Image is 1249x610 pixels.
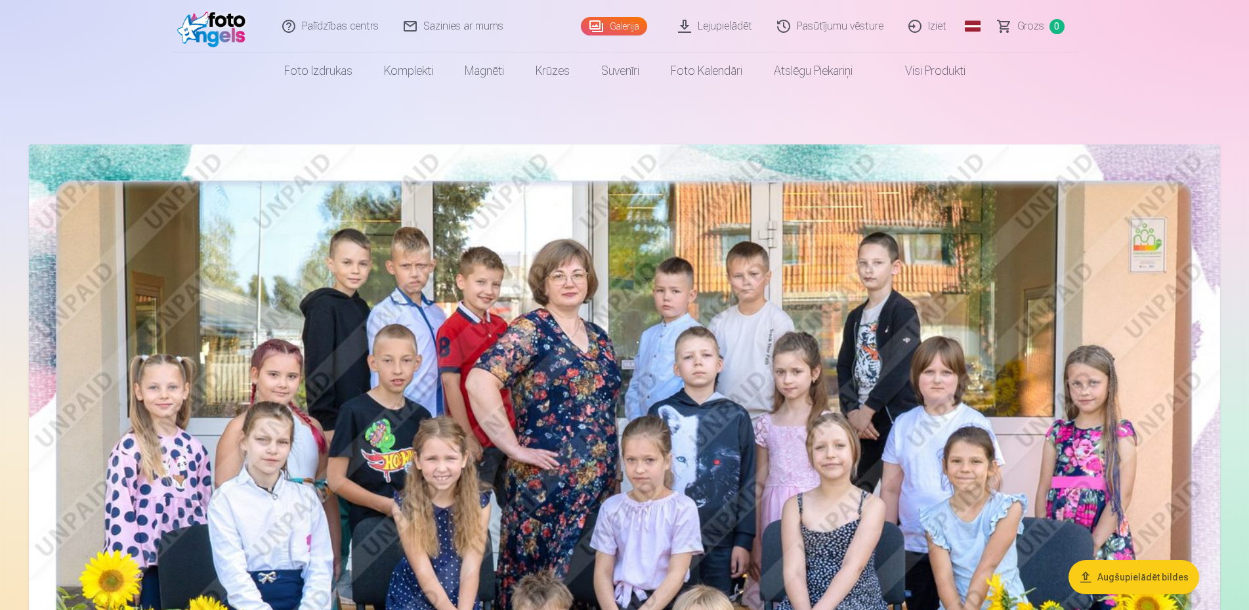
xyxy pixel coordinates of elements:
a: Komplekti [368,53,449,89]
button: Augšupielādēt bildes [1069,560,1199,594]
a: Foto izdrukas [268,53,368,89]
a: Magnēti [449,53,520,89]
a: Visi produkti [868,53,981,89]
a: Krūzes [520,53,585,89]
span: 0 [1049,19,1065,34]
img: /fa1 [177,5,253,47]
a: Galerija [581,17,647,35]
a: Atslēgu piekariņi [758,53,868,89]
a: Suvenīri [585,53,655,89]
span: Grozs [1017,18,1044,34]
a: Foto kalendāri [655,53,758,89]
